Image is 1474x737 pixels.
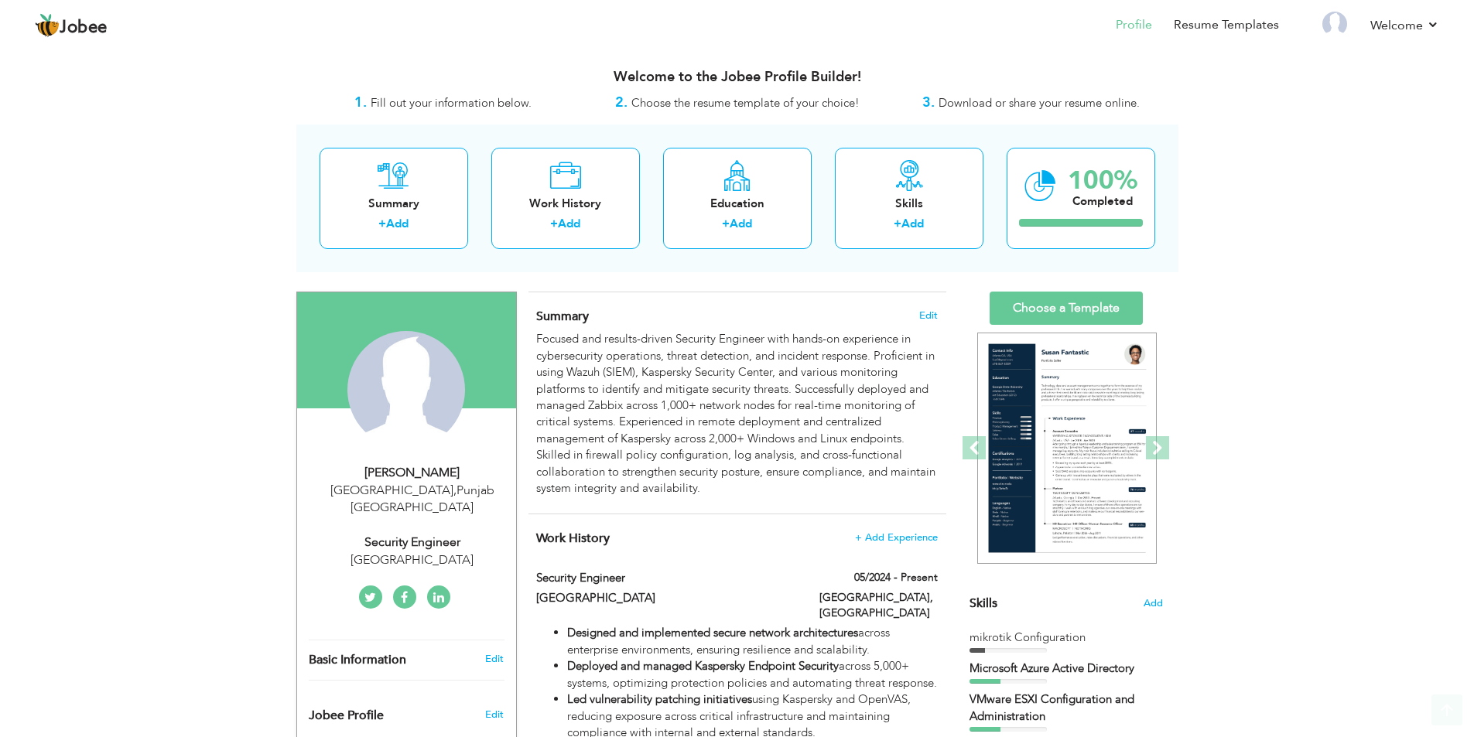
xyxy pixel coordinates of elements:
a: Add [901,216,924,231]
h4: Adding a summary is a quick and easy way to highlight your experience and interests. [536,309,937,324]
li: across 5,000+ systems, optimizing protection policies and automating threat response. [567,658,937,691]
span: , [453,482,457,499]
span: Download or share your resume online. [939,95,1140,111]
h3: Welcome to the Jobee Profile Builder! [296,70,1178,85]
strong: Designed and implemented secure network architectures [567,625,858,640]
span: Fill out your information below. [371,95,532,111]
label: + [894,216,901,232]
a: Edit [485,652,504,666]
a: Jobee [35,13,108,38]
label: Security Engineer [536,570,796,586]
div: Summary [332,196,456,212]
label: + [722,216,730,232]
span: Summary [536,308,589,325]
a: Profile [1116,16,1152,34]
div: [GEOGRAPHIC_DATA] Punjab [GEOGRAPHIC_DATA] [309,482,516,517]
img: Muneeb Hassan [347,331,465,449]
label: + [378,216,386,232]
a: Add [558,216,580,231]
strong: 3. [922,93,935,112]
label: [GEOGRAPHIC_DATA], [GEOGRAPHIC_DATA] [819,590,938,621]
span: Jobee Profile [309,709,384,723]
a: Add [730,216,752,231]
div: Microsoft Azure Active Directory [970,660,1163,677]
span: Work History [536,530,610,547]
div: Education [675,196,799,212]
div: [GEOGRAPHIC_DATA] [309,551,516,569]
a: Resume Templates [1174,16,1279,34]
a: Welcome [1370,16,1439,35]
span: Edit [485,708,504,722]
img: jobee.io [35,13,60,38]
div: Skills [847,196,971,212]
span: Basic Information [309,653,406,667]
strong: 2. [615,93,628,112]
div: Work History [504,196,628,212]
a: Add [386,216,409,231]
h4: This helps to show the companies you have worked for. [536,531,937,546]
div: Enhance your career by creating a custom URL for your Jobee public profile. [297,692,516,731]
div: 100% [1068,168,1137,193]
div: Security Engineer [309,534,516,551]
div: VMware ESXI Configuration and Administration [970,691,1163,725]
span: Add [1144,596,1163,611]
span: Skills [970,595,997,612]
a: Choose a Template [990,292,1143,325]
strong: 1. [354,93,367,112]
img: Profile Img [1322,12,1347,36]
div: Focused and results-driven Security Engineer with hands-on experience in cybersecurity operations... [536,331,937,496]
label: [GEOGRAPHIC_DATA] [536,590,796,606]
div: mikrotik Configuration [970,630,1163,646]
strong: Led vulnerability patching initiatives [567,691,752,707]
label: + [550,216,558,232]
label: 05/2024 - Present [854,570,938,585]
span: Edit [919,310,938,321]
div: Completed [1068,193,1137,210]
div: [PERSON_NAME] [309,464,516,482]
strong: Deployed and managed Kaspersky Endpoint Security [567,658,839,674]
li: across enterprise environments, ensuring resilience and scalability. [567,625,937,658]
span: Jobee [60,19,108,36]
span: Choose the resume template of your choice! [631,95,860,111]
span: + Add Experience [855,532,938,543]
